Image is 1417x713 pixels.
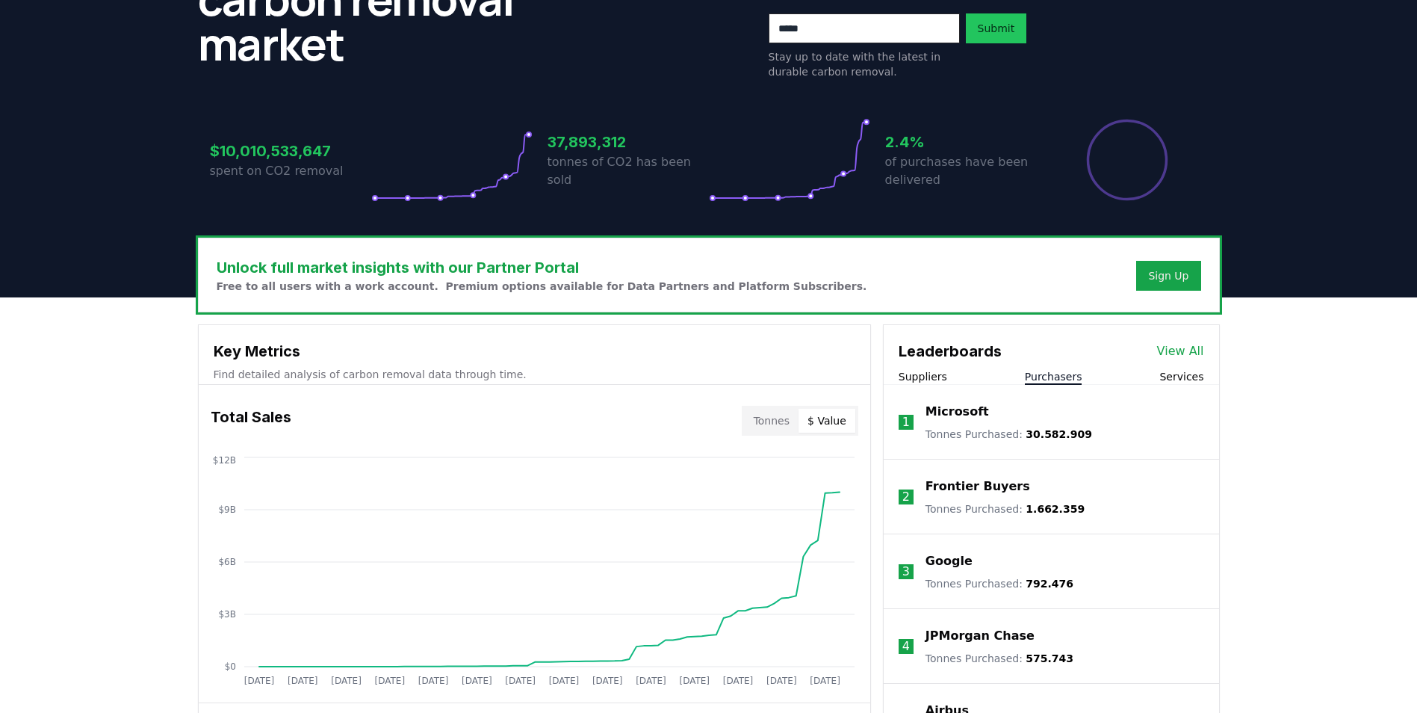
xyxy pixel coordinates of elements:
tspan: [DATE] [505,676,536,686]
tspan: [DATE] [636,676,666,686]
p: Tonnes Purchased : [925,427,1092,442]
span: 792.476 [1026,578,1073,590]
tspan: $0 [224,661,235,672]
button: Services [1159,369,1203,384]
button: Submit [966,13,1027,43]
tspan: [DATE] [810,676,840,686]
a: Google [925,552,973,570]
p: spent on CO2 removal [210,162,371,180]
span: 1.662.359 [1026,503,1085,515]
span: 30.582.909 [1026,428,1092,440]
h3: $10,010,533,647 [210,140,371,162]
tspan: [DATE] [722,676,753,686]
h3: 2.4% [885,131,1047,153]
tspan: [DATE] [244,676,274,686]
tspan: [DATE] [374,676,405,686]
h3: Leaderboards [899,340,1002,362]
span: 575.743 [1026,652,1073,664]
button: Tonnes [745,409,799,433]
tspan: [DATE] [331,676,362,686]
p: 3 [902,563,910,581]
a: Frontier Buyers [925,478,1030,496]
tspan: [DATE] [418,676,448,686]
h3: Unlock full market insights with our Partner Portal [217,256,867,279]
p: tonnes of CO2 has been sold [548,153,709,189]
tspan: $12B [212,455,235,466]
tspan: [DATE] [548,676,579,686]
tspan: [DATE] [592,676,622,686]
p: 1 [902,413,910,431]
p: of purchases have been delivered [885,153,1047,189]
h3: 37,893,312 [548,131,709,153]
p: Tonnes Purchased : [925,501,1085,516]
tspan: $9B [218,504,236,515]
button: Sign Up [1136,261,1200,291]
button: Suppliers [899,369,947,384]
button: Purchasers [1025,369,1082,384]
p: Stay up to date with the latest in durable carbon removal. [769,49,960,79]
p: Free to all users with a work account. Premium options available for Data Partners and Platform S... [217,279,867,294]
p: Find detailed analysis of carbon removal data through time. [214,367,855,382]
tspan: [DATE] [766,676,797,686]
tspan: $6B [218,557,236,567]
p: 4 [902,638,910,655]
tspan: [DATE] [287,676,317,686]
button: $ Value [799,409,855,433]
p: Tonnes Purchased : [925,651,1073,666]
tspan: $3B [218,609,236,620]
tspan: [DATE] [679,676,710,686]
div: Percentage of sales delivered [1085,118,1169,202]
a: Sign Up [1148,268,1188,283]
p: 2 [902,488,910,506]
tspan: [DATE] [462,676,492,686]
a: Microsoft [925,403,989,421]
h3: Key Metrics [214,340,855,362]
a: JPMorgan Chase [925,627,1035,645]
p: Tonnes Purchased : [925,576,1073,591]
h3: Total Sales [211,406,291,436]
a: View All [1157,342,1204,360]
